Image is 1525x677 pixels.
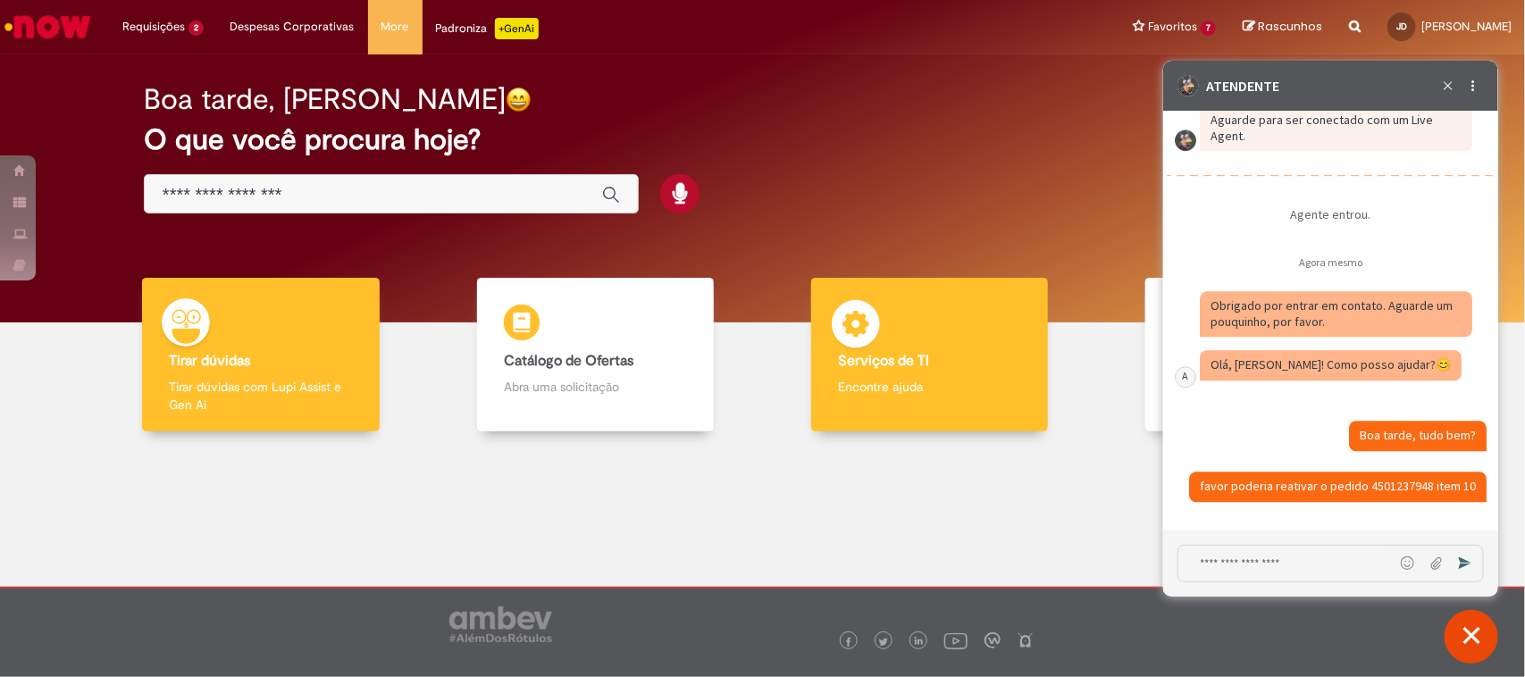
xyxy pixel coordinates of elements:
img: ServiceNow [2,9,94,45]
img: logo_footer_workplace.png [985,632,1001,648]
img: logo_footer_linkedin.png [915,637,924,648]
img: logo_footer_youtube.png [944,629,968,652]
p: Abra uma solicitação [504,378,687,396]
b: Serviços de TI [838,352,929,370]
p: Encontre ajuda [838,378,1021,396]
h2: O que você procura hoje? [144,124,1381,155]
a: Serviços de TI Encontre ajuda [763,278,1097,432]
h2: Boa tarde, [PERSON_NAME] [144,84,506,115]
img: logo_footer_facebook.png [844,638,853,647]
a: Base de Conhecimento Consulte e aprenda [1097,278,1431,432]
p: Tirar dúvidas com Lupi Assist e Gen Ai [169,378,352,414]
a: Rascunhos [1243,19,1322,36]
span: [PERSON_NAME] [1421,19,1512,34]
span: Favoritos [1148,18,1197,36]
img: logo_footer_twitter.png [879,638,888,647]
b: Catálogo de Ofertas [504,352,633,370]
span: Rascunhos [1258,18,1322,35]
span: 7 [1201,21,1216,36]
img: logo_footer_naosei.png [1018,632,1034,648]
img: logo_footer_ambev_rotulo_gray.png [449,606,552,642]
img: happy-face.png [506,87,532,113]
button: Fechar conversa de suporte [1445,610,1498,664]
p: +GenAi [495,18,539,39]
span: Requisições [122,18,185,36]
a: Catálogo de Ofertas Abra uma solicitação [428,278,762,432]
a: Tirar dúvidas Tirar dúvidas com Lupi Assist e Gen Ai [94,278,428,432]
span: More [381,18,409,36]
div: Padroniza [436,18,539,39]
span: Despesas Corporativas [230,18,355,36]
span: 2 [189,21,204,36]
span: JD [1396,21,1407,32]
iframe: Suporte do Bate-Papo [1163,61,1498,597]
b: Tirar dúvidas [169,352,250,370]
